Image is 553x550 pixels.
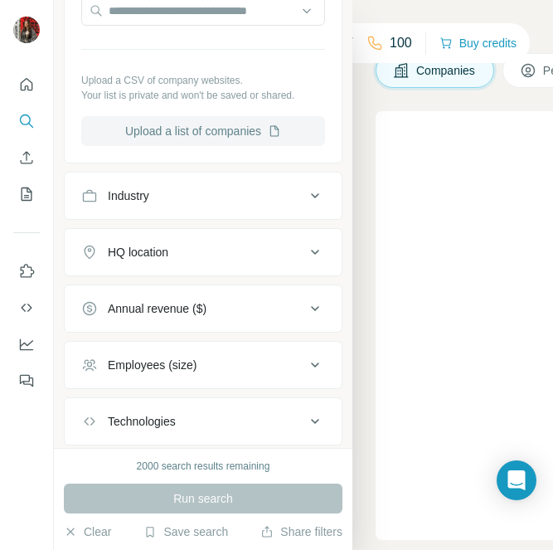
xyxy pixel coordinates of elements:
button: Feedback [13,366,40,396]
button: Employees (size) [65,345,342,385]
button: Technologies [65,402,342,441]
button: Annual revenue ($) [65,289,342,329]
p: Your list is private and won't be saved or shared. [81,88,325,103]
button: Enrich CSV [13,143,40,173]
button: Use Surfe API [13,293,40,323]
button: Dashboard [13,329,40,359]
button: Use Surfe on LinkedIn [13,256,40,286]
button: My lists [13,179,40,209]
span: Companies [416,62,477,79]
button: Quick start [13,70,40,100]
button: HQ location [65,232,342,272]
div: Annual revenue ($) [108,300,206,317]
div: Industry [108,187,149,204]
div: Employees (size) [108,357,196,373]
p: Upload a CSV of company websites. [81,73,325,88]
button: Upload a list of companies [81,116,325,146]
div: 2000 search results remaining [137,459,270,474]
p: 100 [390,33,412,53]
button: Clear [64,523,111,540]
img: Avatar [13,17,40,43]
button: Buy credits [439,32,517,55]
button: Share filters [260,523,342,540]
div: Technologies [108,413,176,430]
button: Save search [143,523,228,540]
h4: Search [376,20,533,43]
button: Search [13,106,40,136]
button: Industry [65,176,342,216]
div: Open Intercom Messenger [497,460,536,500]
div: HQ location [108,244,168,260]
